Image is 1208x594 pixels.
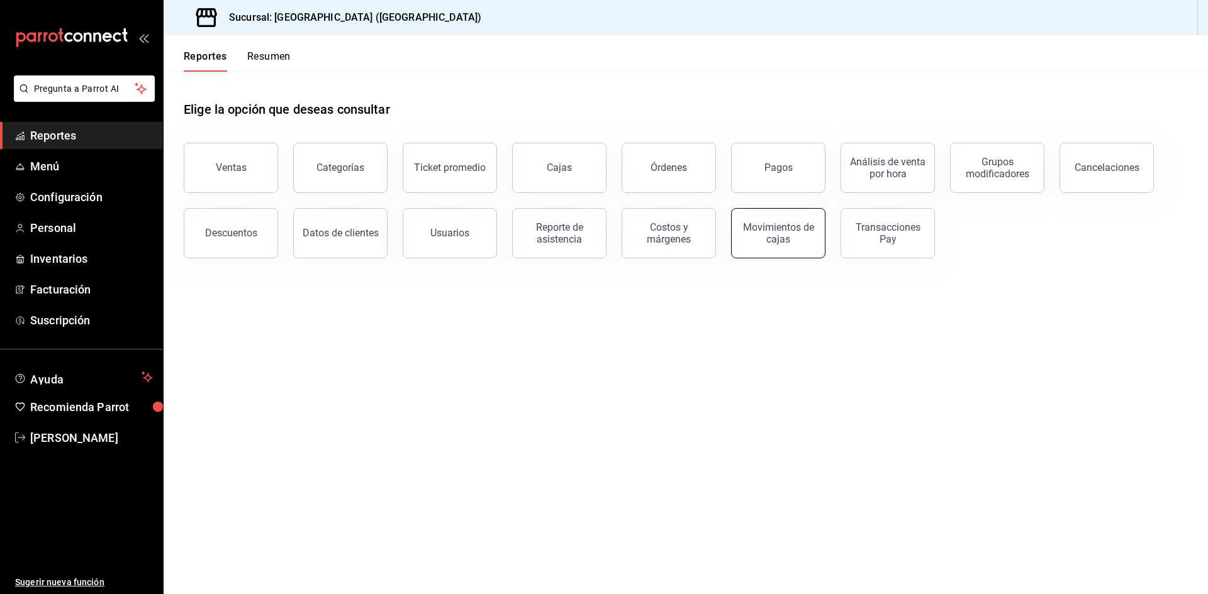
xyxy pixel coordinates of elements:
[247,50,291,72] button: Resumen
[30,312,153,329] span: Suscripción
[293,208,388,258] button: Datos de clientes
[293,143,388,193] button: Categorías
[520,221,598,245] div: Reporte de asistencia
[30,219,153,236] span: Personal
[30,158,153,175] span: Menú
[651,162,687,173] div: Órdenes
[30,399,153,415] span: Recomienda Parrot
[34,82,135,96] span: Pregunta a Parrot AI
[512,208,607,258] button: Reporte de asistencia
[622,208,716,258] button: Costos y márgenes
[403,143,497,193] button: Ticket promedio
[219,10,481,25] h3: Sucursal: [GEOGRAPHIC_DATA] ([GEOGRAPHIC_DATA])
[9,91,155,104] a: Pregunta a Parrot AI
[849,156,927,180] div: Análisis de venta por hora
[1075,162,1139,173] div: Cancelaciones
[950,143,1044,193] button: Grupos modificadores
[403,208,497,258] button: Usuarios
[622,143,716,193] button: Órdenes
[30,370,137,385] span: Ayuda
[184,100,390,119] h1: Elige la opción que deseas consultar
[841,208,935,258] button: Transacciones Pay
[303,227,379,239] div: Datos de clientes
[30,281,153,298] span: Facturación
[184,50,291,72] div: navigation tabs
[1060,143,1154,193] button: Cancelaciones
[739,221,817,245] div: Movimientos de cajas
[512,143,607,193] button: Cajas
[184,50,227,72] button: Reportes
[316,162,364,173] div: Categorías
[30,127,153,144] span: Reportes
[764,162,793,173] div: Pagos
[15,576,153,589] span: Sugerir nueva función
[205,227,257,239] div: Descuentos
[849,221,927,245] div: Transacciones Pay
[841,143,935,193] button: Análisis de venta por hora
[958,156,1036,180] div: Grupos modificadores
[14,75,155,102] button: Pregunta a Parrot AI
[30,250,153,267] span: Inventarios
[184,143,278,193] button: Ventas
[630,221,708,245] div: Costos y márgenes
[184,208,278,258] button: Descuentos
[547,162,572,173] div: Cajas
[30,189,153,206] span: Configuración
[731,208,825,258] button: Movimientos de cajas
[731,143,825,193] button: Pagos
[30,429,153,446] span: [PERSON_NAME]
[138,33,148,43] button: open_drawer_menu
[430,227,469,239] div: Usuarios
[216,162,247,173] div: Ventas
[414,162,486,173] div: Ticket promedio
